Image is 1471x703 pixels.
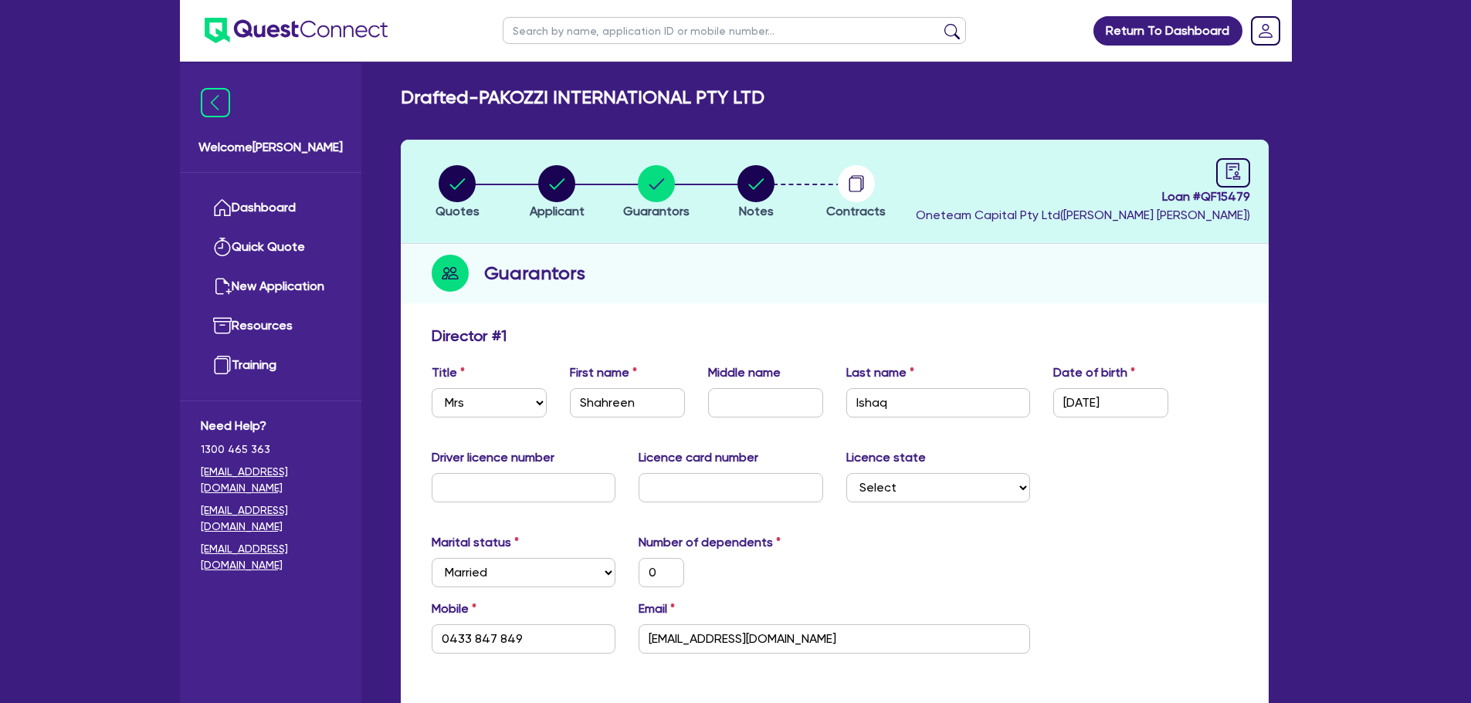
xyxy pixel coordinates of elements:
[432,600,476,618] label: Mobile
[432,255,469,292] img: step-icon
[529,164,585,221] button: Applicant
[201,346,341,385] a: Training
[201,417,341,435] span: Need Help?
[570,363,637,382] label: First name
[1053,388,1168,417] input: DD / MM / YYYY
[484,259,585,287] h2: Guarantors
[201,306,341,346] a: Resources
[201,502,341,535] a: [EMAIL_ADDRESS][DOMAIN_NAME]
[201,88,230,117] img: icon-menu-close
[436,204,480,218] span: Quotes
[639,533,781,552] label: Number of dependents
[622,164,690,221] button: Guarantors
[825,164,886,221] button: Contracts
[201,267,341,306] a: New Application
[739,204,774,218] span: Notes
[623,204,690,218] span: Guarantors
[201,188,341,228] a: Dashboard
[432,533,519,552] label: Marital status
[432,326,507,345] h3: Director # 1
[201,464,341,496] a: [EMAIL_ADDRESS][DOMAIN_NAME]
[213,238,232,256] img: quick-quote
[639,600,675,618] label: Email
[503,17,966,44] input: Search by name, application ID or mobile number...
[213,277,232,296] img: new-application
[639,448,758,467] label: Licence card number
[201,228,341,267] a: Quick Quote
[708,363,781,382] label: Middle name
[916,188,1250,206] span: Loan # QF15479
[737,164,775,221] button: Notes
[846,363,914,382] label: Last name
[826,204,886,218] span: Contracts
[530,204,585,218] span: Applicant
[213,316,232,335] img: resources
[201,541,341,573] a: [EMAIL_ADDRESS][DOMAIN_NAME]
[213,356,232,374] img: training
[846,448,926,467] label: Licence state
[401,86,764,109] h2: Drafted - PAKOZZI INTERNATIONAL PTY LTD
[432,448,554,467] label: Driver licence number
[1246,11,1286,51] a: Dropdown toggle
[1093,16,1242,46] a: Return To Dashboard
[435,164,480,221] button: Quotes
[205,18,388,43] img: quest-connect-logo-blue
[916,208,1250,222] span: Oneteam Capital Pty Ltd ( [PERSON_NAME] [PERSON_NAME] )
[1225,163,1242,180] span: audit
[432,363,465,382] label: Title
[201,441,341,458] span: 1300 465 363
[198,138,343,157] span: Welcome [PERSON_NAME]
[1053,363,1135,382] label: Date of birth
